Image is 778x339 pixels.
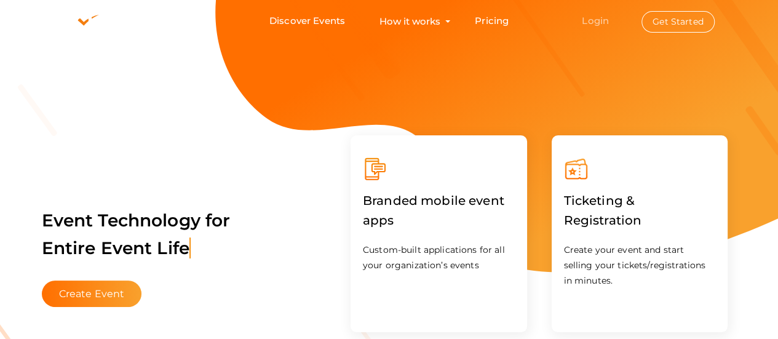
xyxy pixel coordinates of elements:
a: Login [582,15,609,26]
label: Ticketing & Registration [564,181,716,239]
a: Ticketing & Registration [564,215,716,227]
a: Branded mobile event apps [363,215,515,227]
a: Pricing [475,10,509,33]
label: Branded mobile event apps [363,181,515,239]
button: How it works [376,10,444,33]
label: Event Technology for [42,191,231,277]
p: Create your event and start selling your tickets/registrations in minutes. [564,242,716,289]
a: Discover Events [269,10,345,33]
p: Custom-built applications for all your organization’s events [363,242,515,273]
span: Entire Event Life [42,237,191,258]
button: Get Started [641,11,715,33]
button: Create Event [42,281,142,307]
